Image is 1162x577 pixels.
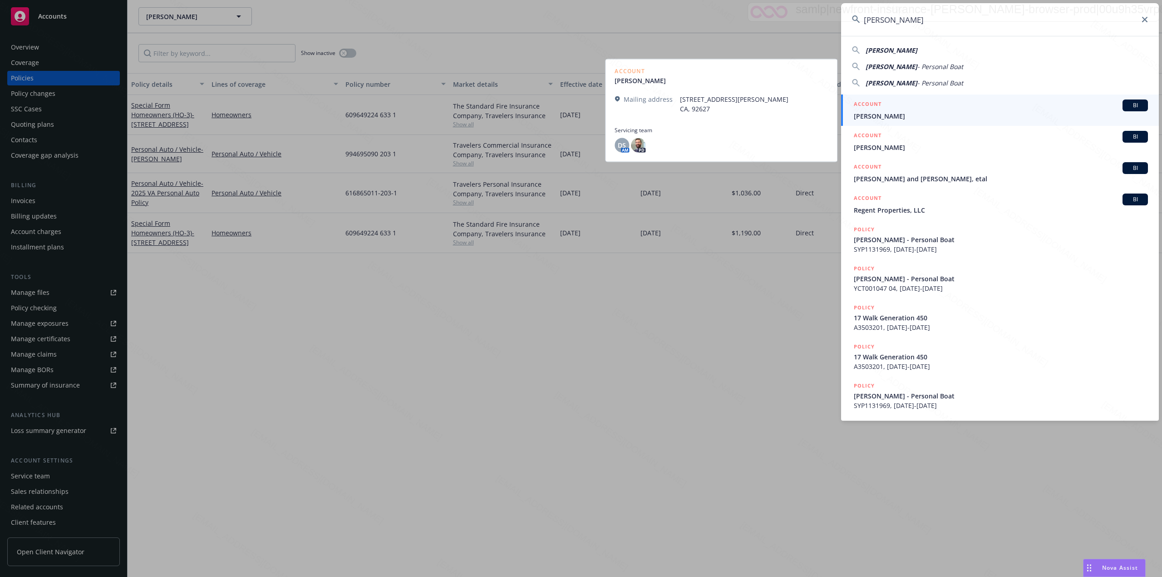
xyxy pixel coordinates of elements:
span: [PERSON_NAME] [854,143,1148,152]
div: Drag to move [1083,559,1095,577]
span: BI [1126,195,1144,204]
a: ACCOUNTBI[PERSON_NAME] [841,126,1159,157]
span: A3503201, [DATE]-[DATE] [854,362,1148,371]
h5: POLICY [854,381,875,390]
a: POLICY17 Walk Generation 450A3503201, [DATE]-[DATE] [841,337,1159,376]
span: [PERSON_NAME] [866,62,917,71]
a: ACCOUNTBIRegent Properties, LLC [841,189,1159,220]
h5: ACCOUNT [854,162,881,173]
a: ACCOUNTBI[PERSON_NAME] [841,95,1159,126]
span: - Personal Boat [917,79,963,87]
h5: POLICY [854,342,875,351]
h5: ACCOUNT [854,99,881,110]
button: Nova Assist [1083,559,1146,577]
a: POLICY[PERSON_NAME] - Personal BoatSYP1131969, [DATE]-[DATE] [841,220,1159,259]
span: BI [1126,133,1144,141]
span: [PERSON_NAME] - Personal Boat [854,391,1148,401]
h5: ACCOUNT [854,131,881,142]
h5: ACCOUNT [854,194,881,204]
input: Search... [841,3,1159,36]
span: [PERSON_NAME] and [PERSON_NAME], etal [854,174,1148,184]
span: [PERSON_NAME] - Personal Boat [854,274,1148,284]
a: POLICY[PERSON_NAME] - Personal BoatYCT001047 04, [DATE]-[DATE] [841,259,1159,298]
span: 17 Walk Generation 450 [854,313,1148,323]
a: POLICY17 Walk Generation 450A3503201, [DATE]-[DATE] [841,298,1159,337]
span: A3503201, [DATE]-[DATE] [854,323,1148,332]
span: BI [1126,101,1144,109]
span: Regent Properties, LLC [854,205,1148,215]
a: ACCOUNTBI[PERSON_NAME] and [PERSON_NAME], etal [841,157,1159,189]
span: [PERSON_NAME] [854,111,1148,121]
span: SYP1131969, [DATE]-[DATE] [854,244,1148,254]
h5: POLICY [854,303,875,312]
span: Nova Assist [1102,564,1138,572]
span: 17 Walk Generation 450 [854,352,1148,362]
span: BI [1126,164,1144,172]
a: POLICY[PERSON_NAME] - Personal BoatSYP1131969, [DATE]-[DATE] [841,376,1159,415]
span: [PERSON_NAME] [866,79,917,87]
span: SYP1131969, [DATE]-[DATE] [854,401,1148,410]
span: [PERSON_NAME] [866,46,917,55]
h5: POLICY [854,264,875,273]
span: - Personal Boat [917,62,963,71]
h5: POLICY [854,225,875,234]
span: YCT001047 04, [DATE]-[DATE] [854,284,1148,293]
span: [PERSON_NAME] - Personal Boat [854,235,1148,244]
